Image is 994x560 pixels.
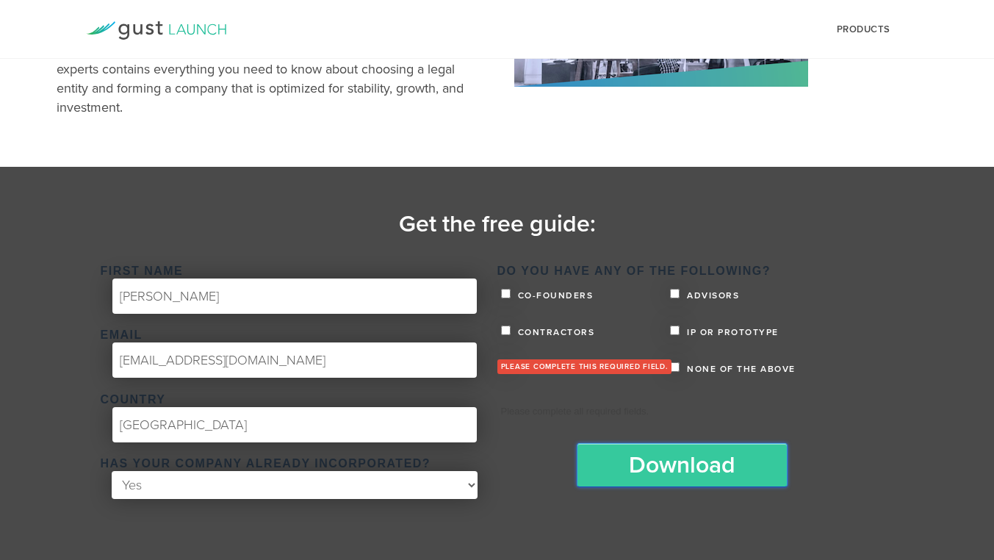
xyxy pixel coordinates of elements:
[683,291,739,300] span: Advisors
[101,459,431,468] span: Has your company already incorporated?
[101,267,184,276] span: First Name
[501,404,649,419] label: Please complete all required fields.
[57,40,480,117] p: This free ebook developed by our team of legal, product, and startup experts contains everything ...
[683,328,779,337] span: IP or Prototype
[670,289,680,298] input: Advisors
[670,326,680,335] input: IP or Prototype
[497,267,771,276] span: Do you have any of the following?
[577,443,788,487] input: Download
[501,289,511,298] input: Co-founders
[514,328,595,337] span: Contractors
[501,326,511,335] input: Contractors
[399,210,596,238] time: Get the free guide:
[514,291,594,300] span: Co-founders
[101,395,166,404] span: Country
[101,331,143,340] span: Email
[497,359,671,374] label: Please complete this required field.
